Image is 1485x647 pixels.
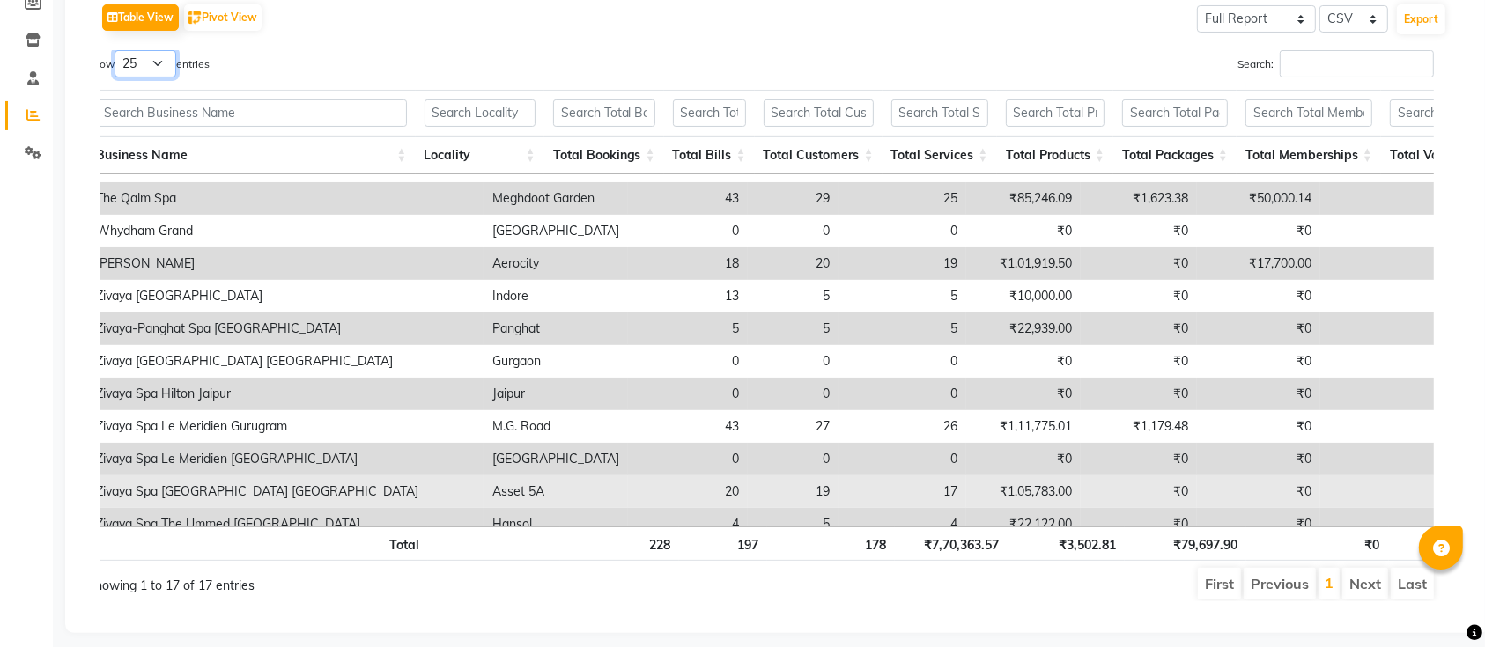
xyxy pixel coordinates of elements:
td: ₹0 [1320,215,1465,247]
td: 25 [839,182,966,215]
td: 0 [839,215,966,247]
input: Search Locality [425,99,536,127]
td: ₹0 [1320,247,1465,280]
td: 5 [839,280,966,312]
td: ₹1,01,919.50 [966,247,1081,280]
td: 5 [748,508,839,540]
td: Indore [484,280,628,312]
td: ₹1,623.38 [1081,182,1197,215]
th: ₹3,502.81 [1008,526,1125,561]
input: Search Business Name [96,99,407,127]
td: Zivaya Spa Hilton Jaipur [87,378,484,410]
td: 43 [628,182,748,215]
input: Search Total Packages [1122,99,1228,127]
td: [GEOGRAPHIC_DATA] [484,443,628,475]
button: Pivot View [184,4,262,31]
td: Jaipur [484,378,628,410]
td: 0 [628,345,748,378]
td: [GEOGRAPHIC_DATA] [484,215,628,247]
th: Total Bookings: activate to sort column ascending [544,136,664,174]
td: 0 [748,443,839,475]
td: ₹0 [1320,410,1465,443]
td: Whydham Grand [87,215,484,247]
th: ₹0 [1246,526,1389,561]
td: ₹0 [1320,443,1465,475]
input: Search Total Services [891,99,988,127]
img: pivot.png [188,11,202,25]
td: ₹0 [1320,182,1465,215]
td: 0 [748,345,839,378]
label: Search: [1237,50,1434,77]
td: Panghat [484,312,628,345]
td: ₹0 [1197,410,1320,443]
td: 5 [748,312,839,345]
td: ₹0 [1081,312,1197,345]
td: ₹0 [1320,312,1465,345]
input: Search Total Customers [764,99,874,127]
td: 29 [748,182,839,215]
td: Zivaya Spa Le Meridien [GEOGRAPHIC_DATA] [87,443,484,475]
td: 0 [748,215,839,247]
td: ₹50,000.14 [1197,182,1320,215]
td: ₹0 [1320,475,1465,508]
td: ₹0 [1197,312,1320,345]
input: Search Total Bookings [553,99,655,127]
th: 178 [767,526,894,561]
td: 19 [839,247,966,280]
td: ₹0 [1320,280,1465,312]
a: 1 [1325,574,1334,592]
td: 4 [839,508,966,540]
td: ₹0 [1081,378,1197,410]
td: ₹0 [1081,280,1197,312]
td: 18 [628,247,748,280]
td: ₹0 [1081,247,1197,280]
td: Aerocity [484,247,628,280]
td: ₹22,122.00 [966,508,1081,540]
td: Zivaya-Panghat Spa [GEOGRAPHIC_DATA] [87,312,484,345]
td: ₹1,11,775.01 [966,410,1081,443]
td: ₹17,700.00 [1197,247,1320,280]
input: Search Total Products [1006,99,1105,127]
td: ₹0 [1081,443,1197,475]
th: Total Products: activate to sort column ascending [997,136,1113,174]
input: Search Total Bills [673,99,746,127]
td: Zivaya [GEOGRAPHIC_DATA] [GEOGRAPHIC_DATA] [87,345,484,378]
td: 0 [628,215,748,247]
td: ₹10,000.00 [966,280,1081,312]
th: ₹7,70,363.57 [895,526,1008,561]
td: ₹0 [1320,345,1465,378]
td: The Qalm Spa [87,182,484,215]
td: ₹0 [966,443,1081,475]
td: Gurgaon [484,345,628,378]
td: ₹0 [1320,508,1465,540]
td: ₹0 [966,215,1081,247]
td: 20 [748,247,839,280]
td: Meghdoot Garden [484,182,628,215]
td: ₹0 [1081,345,1197,378]
td: ₹0 [1197,378,1320,410]
th: ₹79,697.90 [1125,526,1246,561]
th: Total Services: activate to sort column ascending [883,136,997,174]
td: 17 [839,475,966,508]
button: Table View [102,4,179,31]
th: Total Packages: activate to sort column ascending [1113,136,1237,174]
select: Showentries [115,50,176,77]
td: 0 [748,378,839,410]
td: 19 [748,475,839,508]
td: 20 [628,475,748,508]
td: 4 [628,508,748,540]
th: Total Bills: activate to sort column ascending [664,136,755,174]
td: ₹1,179.48 [1081,410,1197,443]
th: Total Customers: activate to sort column ascending [755,136,883,174]
label: Show entries [87,50,210,77]
td: 5 [628,312,748,345]
div: Showing 1 to 17 of 17 entries [87,566,633,595]
td: ₹22,939.00 [966,312,1081,345]
td: Zivaya Spa The Ummed [GEOGRAPHIC_DATA] [87,508,484,540]
td: 0 [839,345,966,378]
td: Hansol [484,508,628,540]
td: 13 [628,280,748,312]
th: Business Name: activate to sort column ascending [87,136,416,174]
td: ₹0 [1081,475,1197,508]
td: ₹0 [966,378,1081,410]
